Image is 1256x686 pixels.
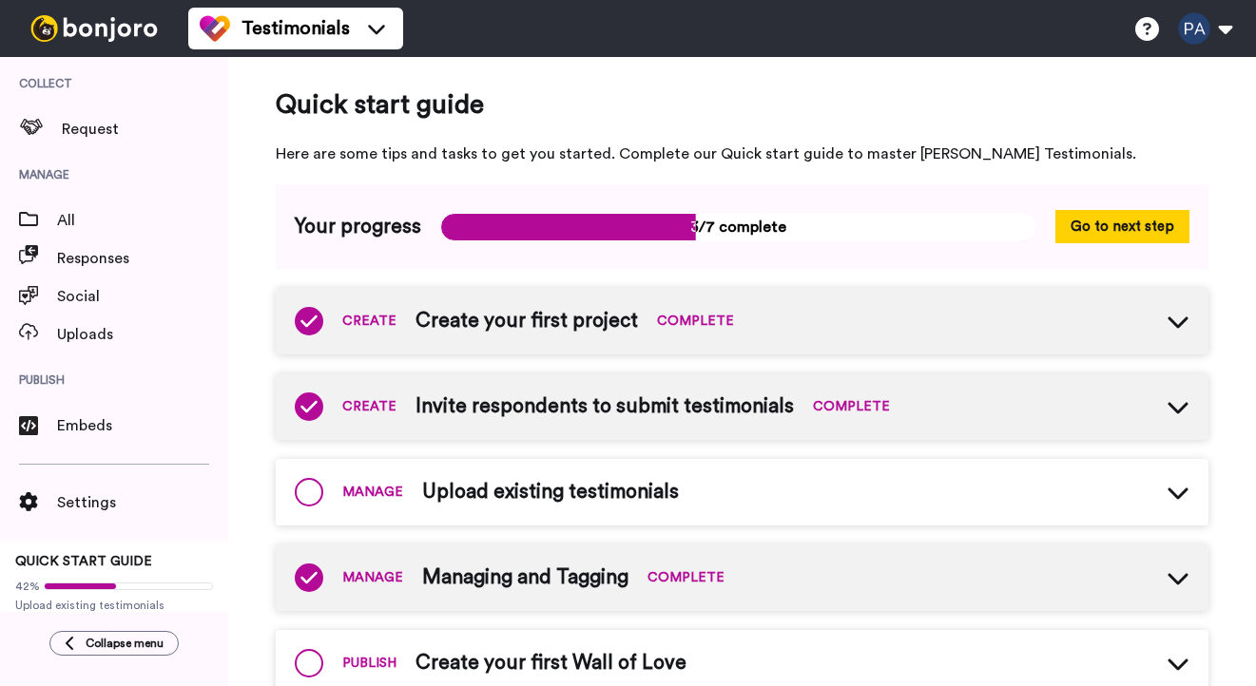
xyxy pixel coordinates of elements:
[57,209,228,232] span: All
[415,392,794,421] span: Invite respondents to submit testimonials
[57,247,228,270] span: Responses
[86,636,164,651] span: Collapse menu
[647,568,725,587] span: COMPLETE
[813,397,890,416] span: COMPLETE
[342,397,396,416] span: CREATE
[342,483,403,502] span: MANAGE
[57,323,228,346] span: Uploads
[342,654,396,673] span: PUBLISH
[15,598,213,613] span: Upload existing testimonials
[276,143,1208,165] span: Here are some tips and tasks to get you started. Complete our Quick start guide to master [PERSON...
[57,414,228,437] span: Embeds
[242,15,350,42] span: Testimonials
[49,631,179,656] button: Collapse menu
[422,478,679,506] span: Upload existing testimonials
[657,312,734,331] span: COMPLETE
[415,649,686,677] span: Create your first Wall of Love
[415,307,638,335] span: Create your first project
[295,213,421,241] span: Your progress
[15,579,40,594] span: 42%
[1055,210,1189,243] button: Go to next step
[342,312,396,331] span: CREATE
[57,491,228,514] span: Settings
[200,13,230,44] img: tm-color.svg
[15,555,152,568] span: QUICK START GUIDE
[342,568,403,587] span: MANAGE
[440,213,1036,241] span: 3/7 complete
[62,118,228,141] span: Request
[276,86,1208,124] span: Quick start guide
[422,563,628,592] span: Managing and Tagging
[23,15,165,42] img: bj-logo-header-white.svg
[57,285,228,308] span: Social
